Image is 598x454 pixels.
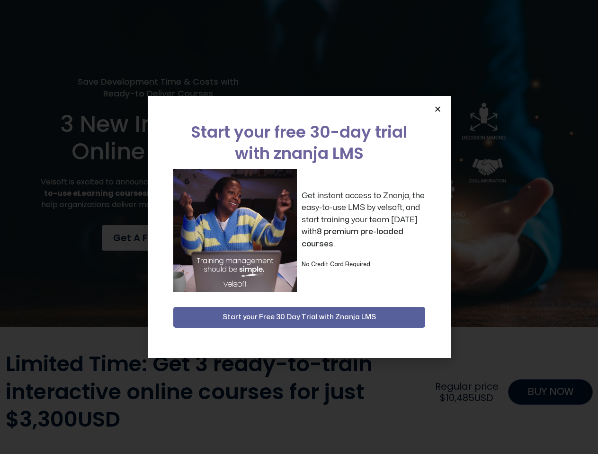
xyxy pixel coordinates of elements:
a: Close [434,105,441,113]
h2: Start your free 30-day trial with znanja LMS [173,122,425,164]
p: Get instant access to Znanja, the easy-to-use LMS by velsoft, and start training your team [DATE]... [302,190,425,250]
span: Start your Free 30 Day Trial with Znanja LMS [223,312,376,323]
strong: 8 premium pre-loaded courses [302,227,403,248]
img: a woman sitting at her laptop dancing [173,169,297,292]
button: Start your Free 30 Day Trial with Znanja LMS [173,307,425,328]
strong: No Credit Card Required [302,262,370,267]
